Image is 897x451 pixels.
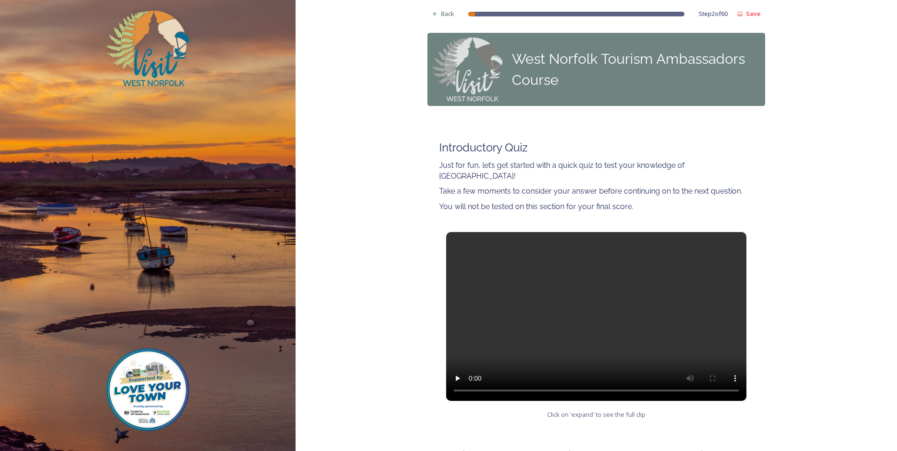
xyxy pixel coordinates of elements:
[512,48,760,90] div: West Norfolk Tourism Ambassadors Course
[432,38,502,101] img: Step-0_VWN_Logo_for_Panel%20on%20all%20steps.png
[441,9,454,18] span: Back
[746,9,760,18] strong: Save
[439,140,753,156] h2: Introductory Quiz
[699,9,728,18] span: Step 2 of 60
[439,202,753,212] p: You will not be tested on this section for your final score.
[439,186,753,197] p: Take a few moments to consider your answer before continuing on to the next question.
[439,160,753,181] p: Just for fun, let’s get started with a quick quiz to test your knowledge of [GEOGRAPHIC_DATA]!
[547,410,646,419] span: Click on 'expand' to see the full clip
